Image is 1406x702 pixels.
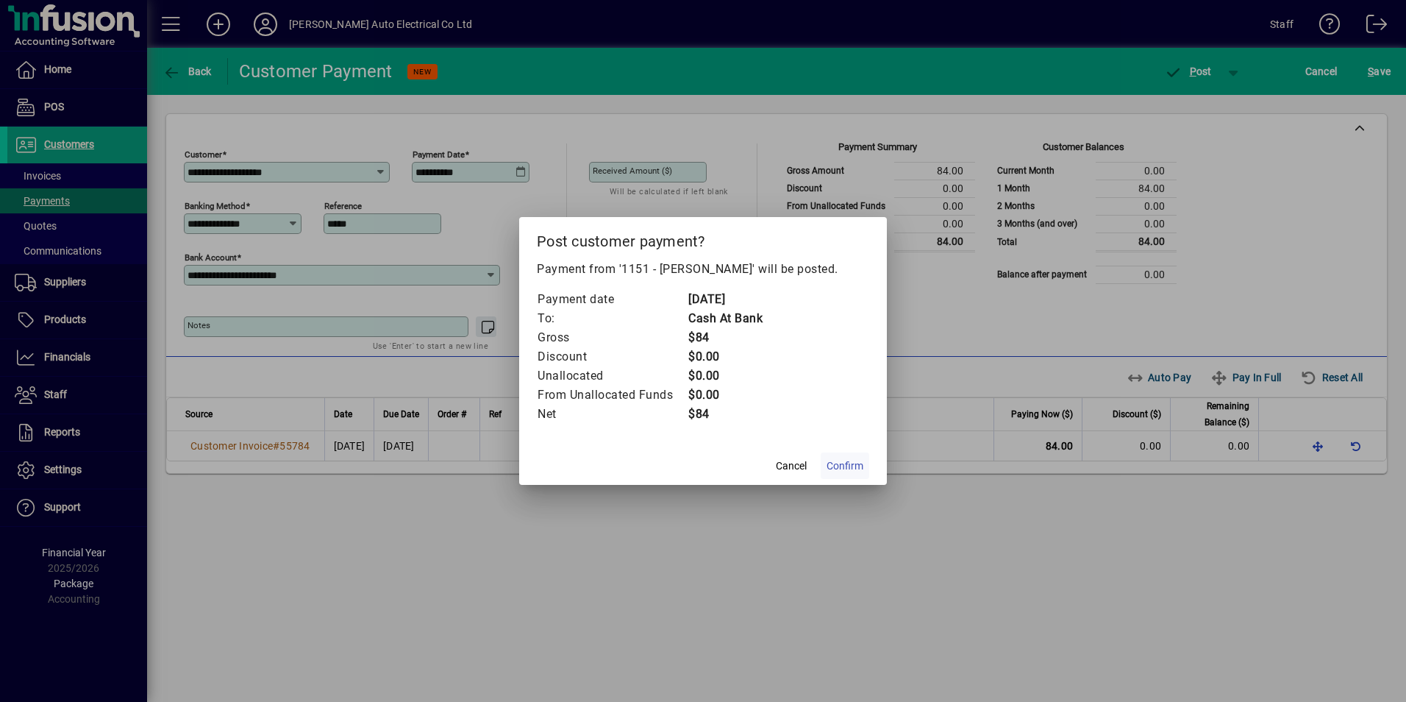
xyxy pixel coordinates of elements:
td: $0.00 [688,366,763,386]
td: Net [537,405,688,424]
td: $84 [688,328,763,347]
span: Cancel [776,458,807,474]
td: Discount [537,347,688,366]
button: Confirm [821,453,869,479]
td: Cash At Bank [688,309,763,328]
button: Cancel [768,453,815,479]
td: To: [537,309,688,328]
td: Unallocated [537,366,688,386]
td: $84 [688,405,763,424]
td: $0.00 [688,347,763,366]
td: $0.00 [688,386,763,405]
p: Payment from '1151 - [PERSON_NAME]' will be posted. [537,260,869,278]
td: Gross [537,328,688,347]
td: From Unallocated Funds [537,386,688,405]
td: [DATE] [688,290,763,309]
td: Payment date [537,290,688,309]
h2: Post customer payment? [519,217,887,260]
span: Confirm [827,458,863,474]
